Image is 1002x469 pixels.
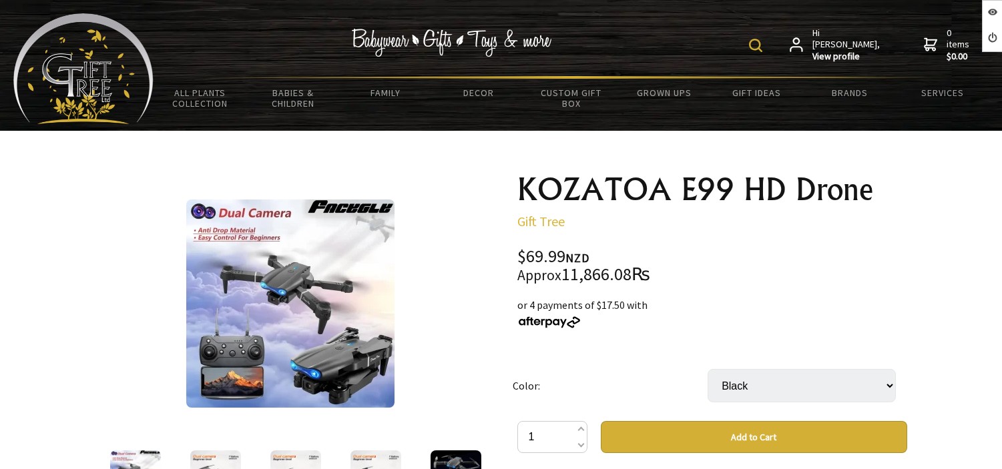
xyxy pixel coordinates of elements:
span: Hi [PERSON_NAME], [812,27,881,63]
img: Afterpay [517,316,581,328]
small: Approx [517,266,561,284]
a: Decor [432,79,525,107]
a: Gift Tree [517,213,565,229]
a: Family [339,79,432,107]
a: All Plants Collection [154,79,246,117]
a: 0 items$0.00 [924,27,972,63]
div: or 4 payments of $17.50 with [517,297,907,329]
img: KOZATOA E99 HD Drone [186,199,395,408]
div: $69.99 11,866.08₨ [517,248,907,284]
a: Babies & Children [246,79,339,117]
a: Grown Ups [617,79,710,107]
img: Babywear - Gifts - Toys & more [351,29,551,57]
img: Babyware - Gifts - Toys and more... [13,13,154,124]
a: Brands [803,79,896,107]
a: Hi [PERSON_NAME],View profile [790,27,881,63]
a: Services [896,79,989,107]
span: 0 items [947,27,972,63]
strong: View profile [812,51,881,63]
img: product search [749,39,762,52]
td: Color: [513,350,708,421]
button: Add to Cart [601,421,907,453]
a: Gift Ideas [710,79,803,107]
strong: $0.00 [947,51,972,63]
a: Custom Gift Box [525,79,617,117]
h1: KOZATOA E99 HD Drone [517,173,907,205]
span: NZD [565,250,589,266]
